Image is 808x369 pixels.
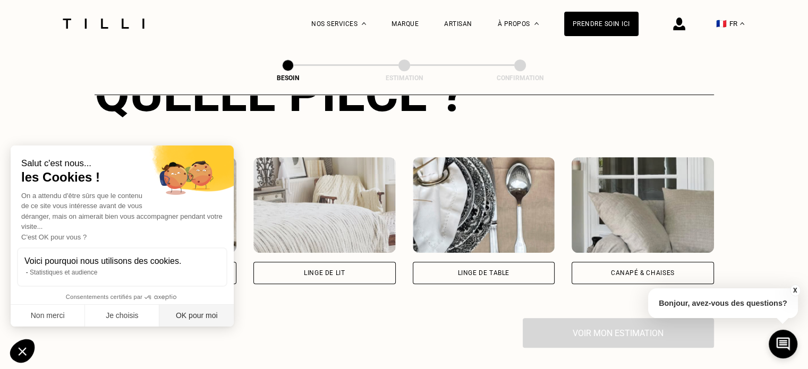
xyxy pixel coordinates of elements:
[611,270,675,276] div: Canapé & chaises
[458,270,509,276] div: Linge de table
[304,270,345,276] div: Linge de lit
[564,12,639,36] a: Prendre soin ici
[740,22,744,25] img: menu déroulant
[253,157,396,253] img: Tilli retouche votre Linge de lit
[534,22,539,25] img: Menu déroulant à propos
[392,20,419,28] a: Marque
[413,157,555,253] img: Tilli retouche votre Linge de table
[235,74,341,82] div: Besoin
[789,285,800,296] button: X
[362,22,366,25] img: Menu déroulant
[673,18,685,30] img: icône connexion
[59,19,148,29] img: Logo du service de couturière Tilli
[716,19,727,29] span: 🇫🇷
[444,20,472,28] a: Artisan
[648,288,798,318] p: Bonjour, avez-vous des questions?
[467,74,573,82] div: Confirmation
[572,157,714,253] img: Tilli retouche votre Canapé & chaises
[351,74,457,82] div: Estimation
